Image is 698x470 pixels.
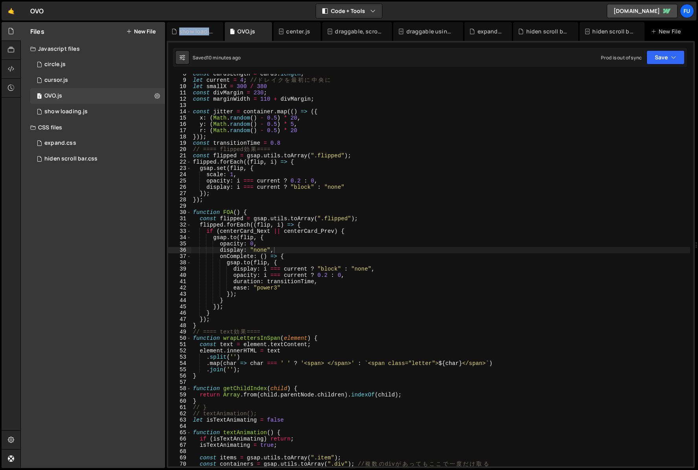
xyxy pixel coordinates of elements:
div: 46 [168,310,191,316]
div: 65 [168,429,191,436]
div: 20 [168,146,191,153]
div: New File [651,28,684,35]
div: 36 [168,247,191,253]
div: 70 [168,461,191,467]
div: 17267/47816.css [30,151,165,167]
a: Fu [680,4,694,18]
div: 54 [168,360,191,367]
div: cursor.js [44,77,68,84]
div: 26 [168,184,191,190]
div: 44 [168,297,191,304]
div: 13 [168,102,191,109]
div: 9 [168,77,191,83]
div: 53 [168,354,191,360]
div: 25 [168,178,191,184]
div: expand.css [44,140,76,147]
div: 11 [168,90,191,96]
div: expand.css [478,28,503,35]
div: Saved [193,54,241,61]
div: 24 [168,171,191,178]
div: hiden scroll bar.css [526,28,569,35]
div: 48 [168,323,191,329]
div: 69 [168,455,191,461]
div: 50 [168,335,191,341]
div: center.js [286,28,310,35]
div: 15 [168,115,191,121]
span: 1 [37,94,42,100]
div: 66 [168,436,191,442]
div: 33 [168,228,191,234]
div: 45 [168,304,191,310]
div: 68 [168,448,191,455]
div: 39 [168,266,191,272]
div: 56 [168,373,191,379]
div: 17 [168,127,191,134]
div: 58 [168,385,191,392]
button: Code + Tools [316,4,382,18]
div: 62 [168,411,191,417]
div: circle.js [30,57,165,72]
div: hiden scroll bar.css [44,155,97,162]
div: 42 [168,285,191,291]
div: 27 [168,190,191,197]
div: 14 [168,109,191,115]
div: 10 minutes ago [207,54,241,61]
div: 19 [168,140,191,146]
div: 30 [168,209,191,216]
div: 49 [168,329,191,335]
div: 63 [168,417,191,423]
div: 23 [168,165,191,171]
button: Save [647,50,685,65]
div: show loading.js [44,108,88,115]
div: 29 [168,203,191,209]
div: 34 [168,234,191,241]
div: 35 [168,241,191,247]
div: draggable using Observer.css [406,28,454,35]
div: 32 [168,222,191,228]
button: New File [126,28,156,35]
div: 38 [168,260,191,266]
div: OVO.js [237,28,255,35]
div: 51 [168,341,191,348]
div: 67 [168,442,191,448]
div: 55 [168,367,191,373]
div: 31 [168,216,191,222]
div: 12 [168,96,191,102]
div: 60 [168,398,191,404]
div: CSS files [21,120,165,135]
div: 28 [168,197,191,203]
div: 61 [168,404,191,411]
div: 52 [168,348,191,354]
div: 17267/48012.js [30,72,165,88]
div: show loading.js [179,28,214,35]
div: circle.js [44,61,66,68]
div: 40 [168,272,191,278]
div: OVO [30,6,44,16]
div: Javascript files [21,41,165,57]
div: 47 [168,316,191,323]
a: 🤙 [2,2,21,20]
div: 59 [168,392,191,398]
div: 17267/47848.js [30,88,165,104]
div: 41 [168,278,191,285]
div: 10 [168,83,191,90]
div: 18 [168,134,191,140]
div: 22 [168,159,191,165]
h2: Files [30,27,44,36]
div: 64 [168,423,191,429]
a: [DOMAIN_NAME] [607,4,678,18]
div: 57 [168,379,191,385]
div: hiden scroll bar.css [592,28,635,35]
div: 8 [168,71,191,77]
div: expand.css [30,135,165,151]
div: 21 [168,153,191,159]
div: 17267/48011.js [30,104,165,120]
div: 43 [168,291,191,297]
div: OVO.js [44,92,62,100]
div: Prod is out of sync [601,54,642,61]
div: 16 [168,121,191,127]
div: draggable, scrollable.js [335,28,382,35]
div: 37 [168,253,191,260]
